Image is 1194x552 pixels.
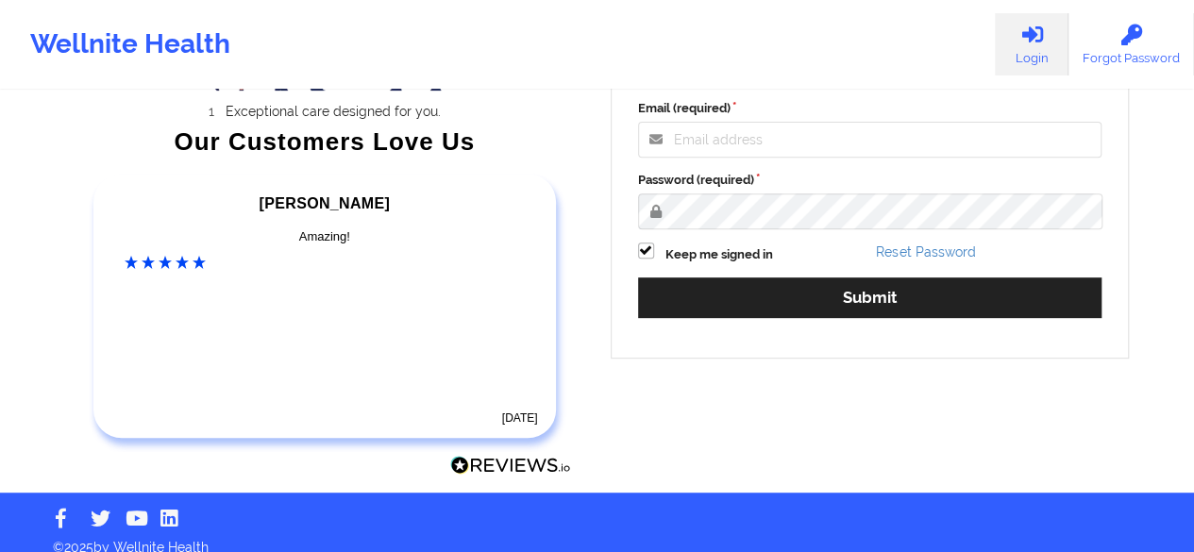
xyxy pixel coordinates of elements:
label: Keep me signed in [665,245,773,264]
label: Password (required) [638,171,1102,190]
label: Email (required) [638,99,1102,118]
img: Reviews.io Logo [450,456,571,476]
li: Exceptional care designed for you. [95,104,571,119]
a: Login [995,13,1068,75]
div: Amazing! [125,227,525,246]
div: Our Customers Love Us [78,132,571,151]
a: Reviews.io Logo [450,456,571,480]
input: Email address [638,122,1102,158]
a: Forgot Password [1068,13,1194,75]
time: [DATE] [502,411,538,425]
a: Reset Password [876,244,975,259]
button: Submit [638,277,1102,318]
span: [PERSON_NAME] [260,195,390,211]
